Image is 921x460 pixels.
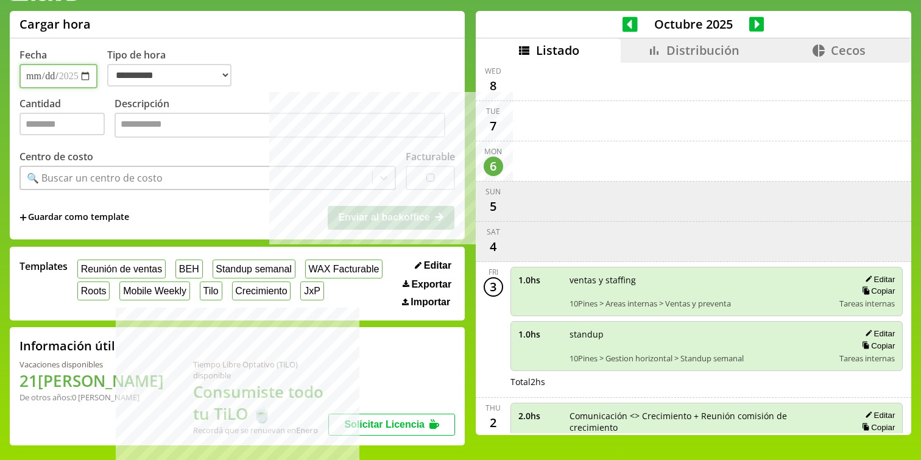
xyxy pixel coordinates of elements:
[485,66,501,76] div: Wed
[638,16,749,32] span: Octubre 2025
[406,150,455,163] label: Facturable
[19,48,47,62] label: Fecha
[193,359,328,381] div: Tiempo Libre Optativo (TiLO) disponible
[484,146,502,157] div: Mon
[305,260,383,278] button: WAX Facturable
[296,425,318,436] b: Enero
[232,281,291,300] button: Crecimiento
[19,338,115,354] h2: Información útil
[570,410,833,433] span: Comunicación <> Crecimiento + Reunión comisión de crecimiento
[858,286,895,296] button: Copiar
[484,76,503,96] div: 8
[200,281,222,300] button: Tilo
[19,370,164,392] h1: 21 [PERSON_NAME]
[107,64,231,87] select: Tipo de hora
[518,410,561,422] span: 2.0 hs
[858,422,895,433] button: Copiar
[484,116,503,136] div: 7
[485,403,501,413] div: Thu
[411,260,455,272] button: Editar
[518,274,561,286] span: 1.0 hs
[193,425,328,436] div: Recordá que se renuevan en
[484,277,503,297] div: 3
[115,97,455,141] label: Descripción
[831,42,866,58] span: Cecos
[19,150,93,163] label: Centro de costo
[399,278,455,291] button: Exportar
[107,48,241,88] label: Tipo de hora
[27,171,163,185] div: 🔍 Buscar un centro de costo
[411,279,451,290] span: Exportar
[861,328,895,339] button: Editar
[344,419,425,430] span: Solicitar Licencia
[411,297,450,308] span: Importar
[19,359,164,370] div: Vacaciones disponibles
[839,298,895,309] span: Tareas internas
[19,16,91,32] h1: Cargar hora
[510,376,903,387] div: Total 2 hs
[861,274,895,285] button: Editar
[570,298,831,309] span: 10Pines > Areas internas > Ventas y preventa
[485,186,501,197] div: Sun
[19,113,105,135] input: Cantidad
[484,197,503,216] div: 5
[300,281,323,300] button: JxP
[858,341,895,351] button: Copiar
[536,42,579,58] span: Listado
[666,42,739,58] span: Distribución
[19,211,129,224] span: +Guardar como template
[570,353,831,364] span: 10Pines > Gestion horizontal > Standup semanal
[193,381,328,425] h1: Consumiste todo tu TiLO 🍵
[484,413,503,433] div: 2
[19,211,27,224] span: +
[115,113,445,138] textarea: Descripción
[570,274,831,286] span: ventas y staffing
[487,227,500,237] div: Sat
[213,260,295,278] button: Standup semanal
[570,328,831,340] span: standup
[77,260,166,278] button: Reunión de ventas
[484,157,503,176] div: 6
[175,260,203,278] button: BEH
[861,410,895,420] button: Editar
[839,353,895,364] span: Tareas internas
[484,237,503,257] div: 4
[19,392,164,403] div: De otros años: 0 [PERSON_NAME]
[476,63,911,433] div: scrollable content
[19,260,68,273] span: Templates
[328,414,455,436] button: Solicitar Licencia
[19,97,115,141] label: Cantidad
[119,281,189,300] button: Mobile Weekly
[518,328,561,340] span: 1.0 hs
[486,106,500,116] div: Tue
[424,260,451,271] span: Editar
[489,267,498,277] div: Fri
[77,281,110,300] button: Roots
